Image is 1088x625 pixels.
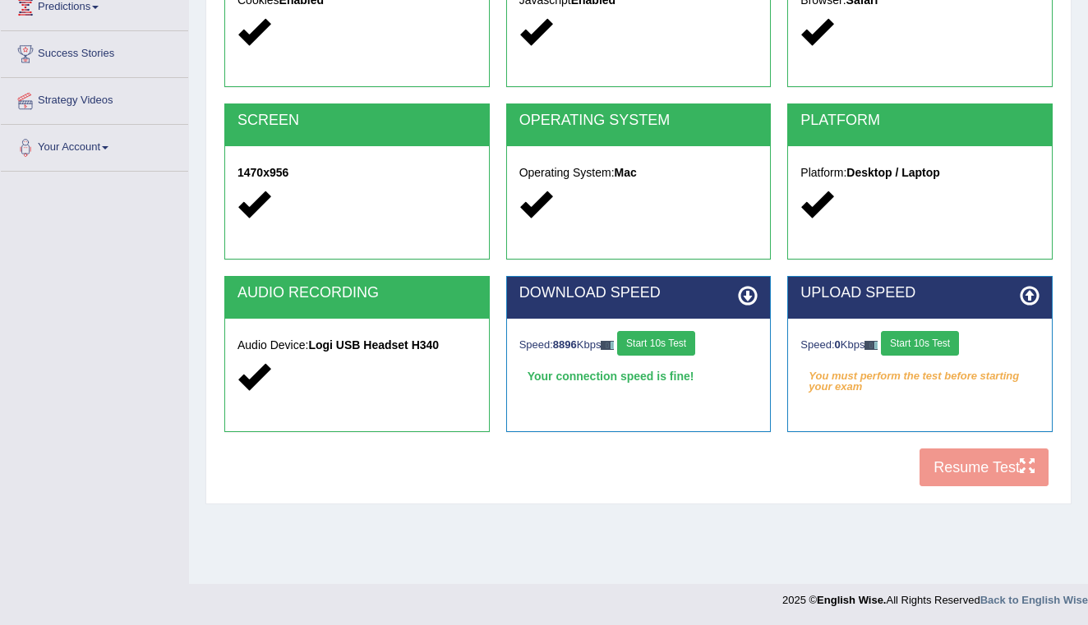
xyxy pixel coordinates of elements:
[980,594,1088,606] a: Back to English Wise
[553,338,577,351] strong: 8896
[800,167,1040,179] h5: Platform:
[519,167,758,179] h5: Operating System:
[800,331,1040,360] div: Speed: Kbps
[519,285,758,301] h2: DOWNLOAD SPEED
[864,341,878,350] img: ajax-loader-fb-connection.gif
[308,338,439,352] strong: Logi USB Headset H340
[800,364,1040,388] em: You must perform the test before starting your exam
[601,341,614,350] img: ajax-loader-fb-connection.gif
[1,78,188,119] a: Strategy Videos
[519,331,758,360] div: Speed: Kbps
[881,331,959,356] button: Start 10s Test
[782,584,1088,608] div: 2025 © All Rights Reserved
[1,31,188,72] a: Success Stories
[817,594,886,606] strong: English Wise.
[1,125,188,166] a: Your Account
[800,285,1040,301] h2: UPLOAD SPEED
[800,113,1040,129] h2: PLATFORM
[617,331,695,356] button: Start 10s Test
[615,166,637,179] strong: Mac
[835,338,841,351] strong: 0
[237,285,477,301] h2: AUDIO RECORDING
[519,113,758,129] h2: OPERATING SYSTEM
[237,339,477,352] h5: Audio Device:
[237,113,477,129] h2: SCREEN
[846,166,940,179] strong: Desktop / Laptop
[519,364,758,388] div: Your connection speed is fine!
[237,166,288,179] strong: 1470x956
